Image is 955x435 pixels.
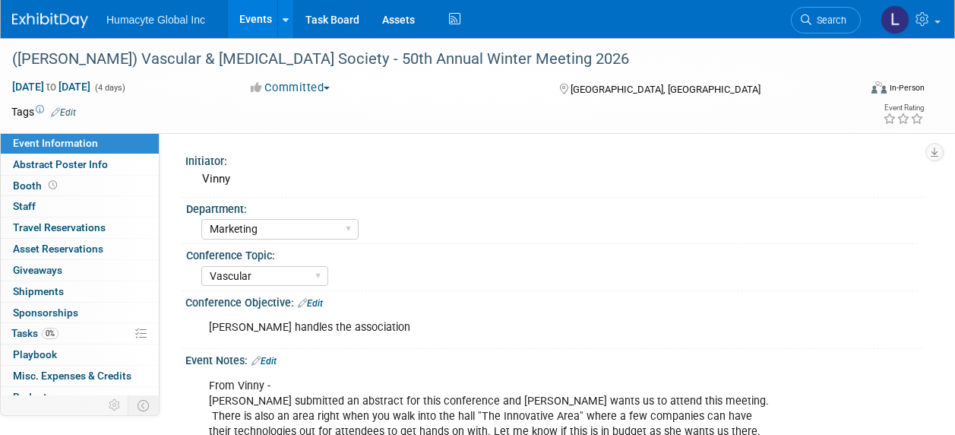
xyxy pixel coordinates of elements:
[42,328,59,339] span: 0%
[245,80,336,96] button: Committed
[1,133,159,154] a: Event Information
[1,176,159,196] a: Booth
[11,104,76,119] td: Tags
[1,239,159,259] a: Asset Reservations
[1,387,159,408] a: Budget
[298,298,323,309] a: Edit
[251,356,277,367] a: Edit
[13,348,57,360] span: Playbook
[102,395,128,415] td: Personalize Event Tab Strip
[185,291,925,311] div: Conference Objective:
[11,327,59,339] span: Tasks
[44,81,59,93] span: to
[13,243,103,255] span: Asset Reservations
[106,14,205,26] span: Humacyte Global Inc
[13,391,47,403] span: Budget
[811,14,846,26] span: Search
[1,303,159,323] a: Sponsorships
[1,154,159,175] a: Abstract Poster Info
[792,79,925,102] div: Event Format
[13,200,36,212] span: Staff
[13,179,60,192] span: Booth
[93,83,125,93] span: (4 days)
[1,260,159,281] a: Giveaways
[13,264,62,276] span: Giveaways
[13,137,98,149] span: Event Information
[186,198,918,217] div: Department:
[1,323,159,344] a: Tasks0%
[46,179,60,191] span: Booth not reserved yet
[51,107,76,118] a: Edit
[1,366,159,386] a: Misc. Expenses & Credits
[13,221,106,233] span: Travel Reservations
[889,82,925,94] div: In-Person
[197,167,913,191] div: Vinny
[871,81,887,94] img: Format-Inperson.png
[13,306,78,319] span: Sponsorships
[881,5,909,34] img: Linda Hamilton
[1,281,159,302] a: Shipments
[11,80,91,94] span: [DATE] [DATE]
[13,158,108,170] span: Abstract Poster Info
[13,370,131,382] span: Misc. Expenses & Credits
[1,196,159,217] a: Staff
[883,104,924,112] div: Event Rating
[128,395,160,415] td: Toggle Event Tabs
[1,217,159,238] a: Travel Reservations
[7,46,846,73] div: ([PERSON_NAME]) Vascular & [MEDICAL_DATA] Society - 50th Annual Winter Meeting 2026
[185,150,925,169] div: Initiator:
[1,345,159,365] a: Playbook
[791,7,861,33] a: Search
[198,313,778,343] div: [PERSON_NAME] handles the association
[13,285,64,297] span: Shipments
[185,349,925,369] div: Event Notes:
[12,13,88,28] img: ExhibitDay
[571,84,761,95] span: [GEOGRAPHIC_DATA], [GEOGRAPHIC_DATA]
[186,244,918,263] div: Conference Topic:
